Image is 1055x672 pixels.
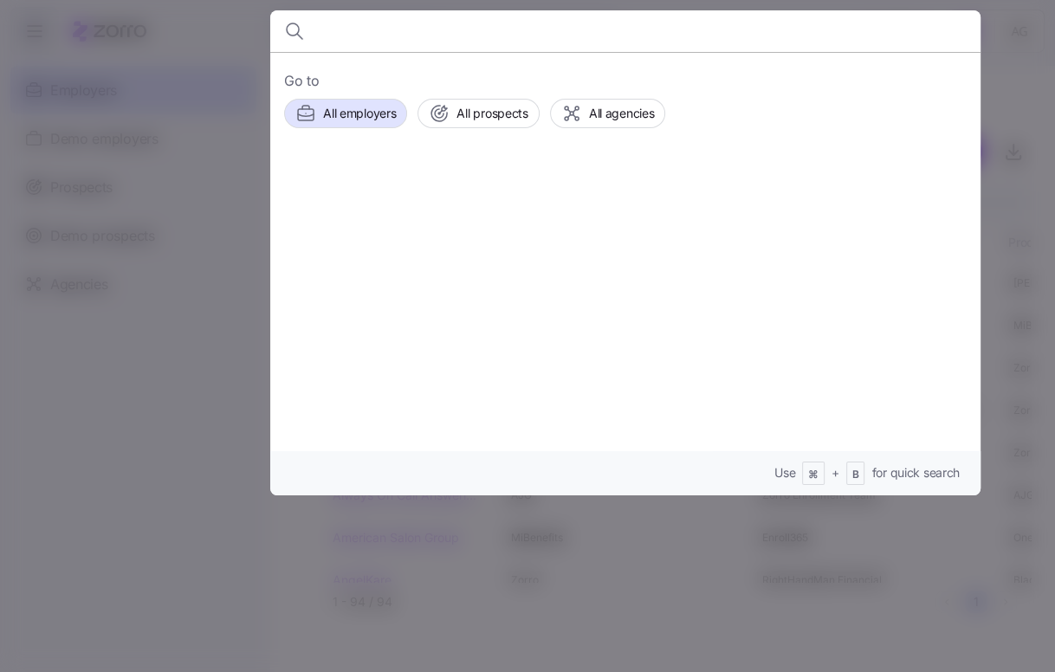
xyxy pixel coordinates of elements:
[417,99,539,128] button: All prospects
[284,99,407,128] button: All employers
[832,464,839,481] span: +
[871,464,960,481] span: for quick search
[323,105,396,122] span: All employers
[774,464,795,481] span: Use
[284,70,967,92] span: Go to
[808,468,819,482] span: ⌘
[550,99,666,128] button: All agencies
[456,105,527,122] span: All prospects
[852,468,859,482] span: B
[589,105,655,122] span: All agencies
